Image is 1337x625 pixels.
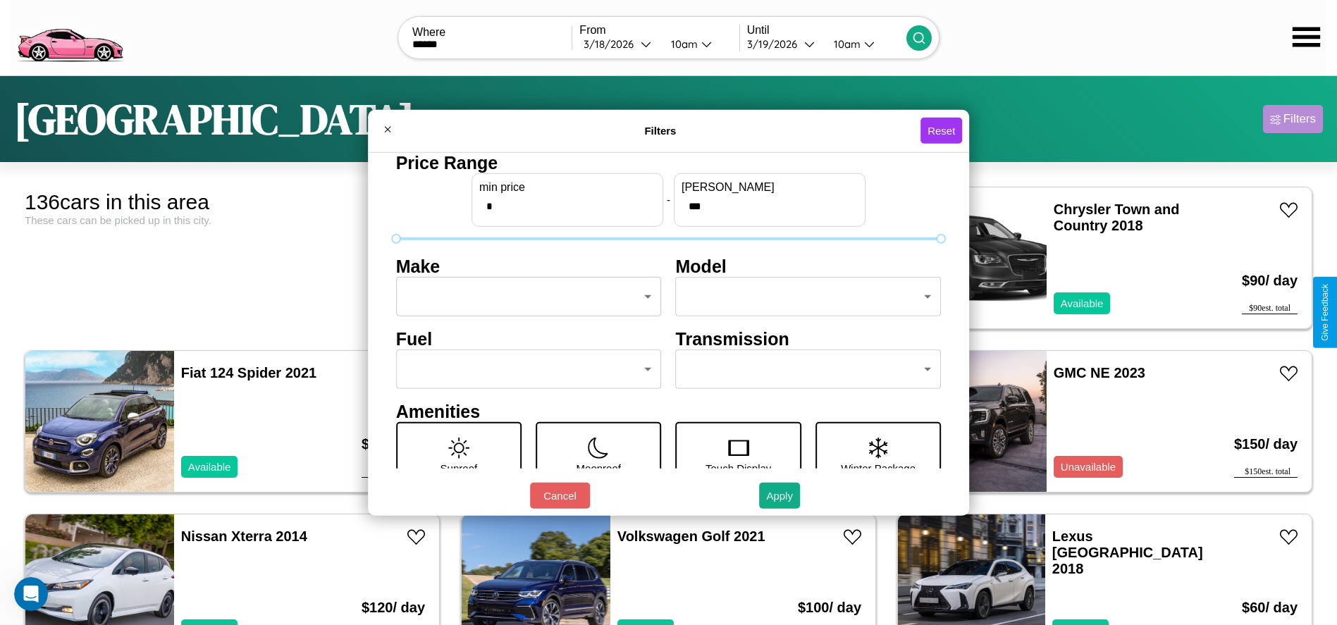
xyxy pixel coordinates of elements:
a: Volkswagen Golf 2021 [617,528,765,544]
div: $ 180 est. total [362,466,425,478]
iframe: Intercom live chat [14,577,48,611]
label: Where [412,26,572,39]
p: Available [188,457,231,476]
a: Fiat 124 Spider 2021 [181,365,316,380]
p: Unavailable [1061,457,1116,476]
a: Nissan Xterra 2014 [181,528,307,544]
button: 10am [660,37,739,51]
h3: $ 180 / day [362,422,425,466]
p: Moonroof [577,458,621,477]
h4: Filters [400,125,920,137]
button: Filters [1263,105,1323,133]
button: Reset [920,118,962,144]
p: Winter Package [841,458,916,477]
div: 3 / 19 / 2026 [747,37,804,51]
h3: $ 90 / day [1242,259,1298,303]
label: From [579,24,739,37]
div: These cars can be picked up in this city. [25,214,440,226]
div: $ 90 est. total [1242,303,1298,314]
button: Apply [759,483,800,509]
h4: Fuel [396,328,662,349]
button: Cancel [530,483,590,509]
h1: [GEOGRAPHIC_DATA] [14,90,414,148]
h4: Price Range [396,152,942,173]
h4: Model [676,256,942,276]
a: Chrysler Town and Country 2018 [1054,202,1180,233]
a: Lexus [GEOGRAPHIC_DATA] 2018 [1052,528,1203,576]
label: [PERSON_NAME] [682,180,858,193]
div: 10am [827,37,864,51]
p: - [667,190,670,209]
img: logo [11,7,129,66]
p: Touch Display [706,458,771,477]
h3: $ 150 / day [1234,422,1298,466]
div: 10am [664,37,701,51]
p: Available [1061,294,1104,313]
h4: Transmission [676,328,942,349]
div: $ 150 est. total [1234,466,1298,478]
button: 10am [822,37,906,51]
div: 136 cars in this area [25,190,440,214]
h4: Make [396,256,662,276]
div: Give Feedback [1320,284,1330,341]
p: Sunroof [440,458,478,477]
button: 3/18/2026 [579,37,659,51]
label: min price [479,180,655,193]
label: Until [747,24,906,37]
h4: Amenities [396,401,942,421]
a: GMC NE 2023 [1054,365,1145,380]
div: 3 / 18 / 2026 [584,37,641,51]
div: Filters [1283,112,1316,126]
